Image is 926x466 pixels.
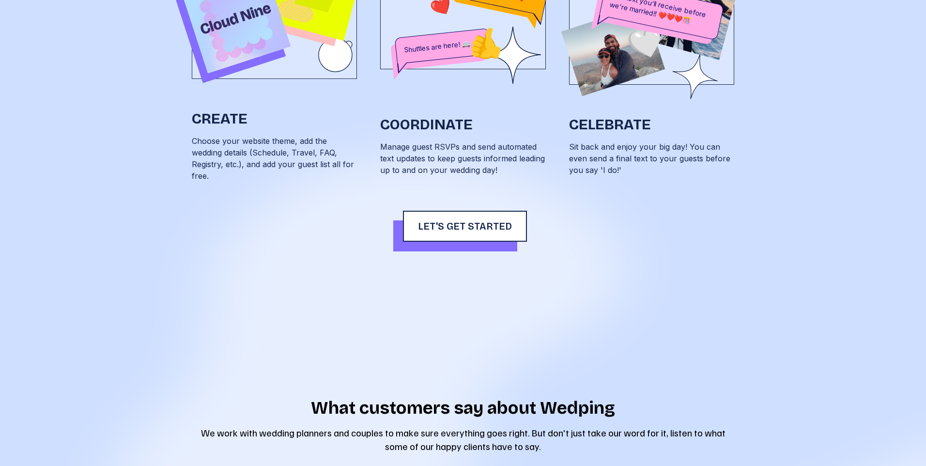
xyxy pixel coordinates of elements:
[192,399,734,418] h1: What customers say about Wedping
[192,135,357,182] p: Choose your website theme, add the wedding details (Schedule, Travel, FAQ, Registry, etc.), and a...
[380,141,545,176] p: Manage guest RSVPs and send automated text updates to keep guests informed leading up to and on y...
[395,28,492,64] div: Shutt️️les are here! 🚐
[569,116,734,133] h1: Celebrate
[192,426,734,453] p: We work with wedding planners and couples to make sure everything goes right. But don't just take...
[624,23,668,62] span: 🤍
[465,23,509,62] span: 👍
[380,116,545,133] h1: Coordinate
[418,220,512,232] span: Let's get started
[569,141,734,176] p: Sit back and enjoy your big day! You can even send a final text to your guests before you say 'I ...
[192,110,357,127] h1: Create
[561,4,664,96] img: wedding day photo
[403,211,527,242] button: Let's get started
